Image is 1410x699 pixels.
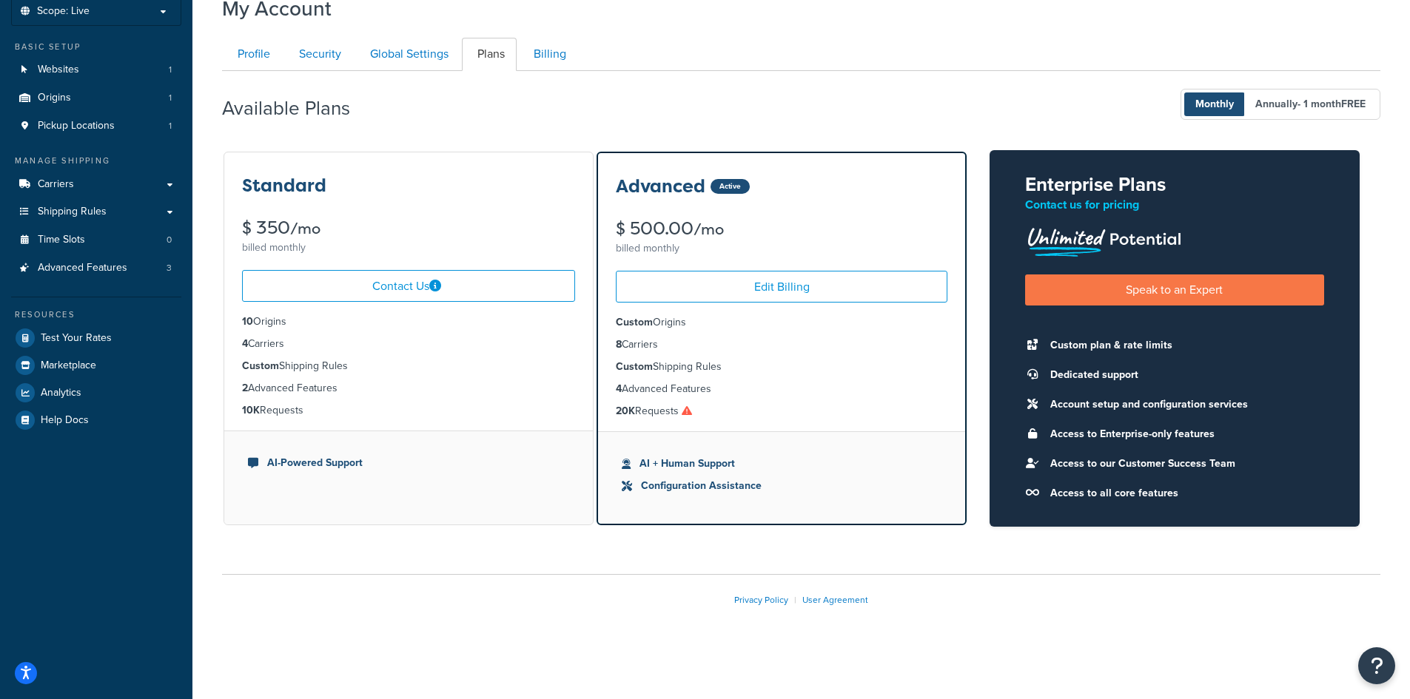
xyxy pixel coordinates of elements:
[462,38,517,71] a: Plans
[242,380,575,396] li: Advanced Features
[1341,96,1366,112] b: FREE
[38,206,107,218] span: Shipping Rules
[694,219,724,240] small: /mo
[242,358,575,374] li: Shipping Rules
[11,112,181,140] a: Pickup Locations 1
[11,308,181,321] div: Resources
[1358,647,1395,684] button: Open Resource Center
[37,5,90,18] span: Scope: Live
[11,84,181,112] li: Origins
[1043,424,1248,445] li: Access to Enterprise-only features
[11,155,181,167] div: Manage Shipping
[169,92,172,104] span: 1
[1025,274,1324,305] a: Speak to an Expert
[38,262,127,274] span: Advanced Features
[41,359,96,372] span: Marketplace
[38,64,79,76] span: Websites
[11,407,181,433] a: Help Docs
[518,38,578,71] a: Billing
[11,112,181,140] li: Pickup Locations
[734,593,788,607] a: Privacy Policy
[616,314,947,331] li: Origins
[616,337,622,352] strong: 8
[11,254,181,282] li: Advanced Features
[616,381,622,396] strong: 4
[167,262,172,274] span: 3
[242,336,575,352] li: Carriers
[222,38,282,71] a: Profile
[169,64,172,76] span: 1
[11,56,181,84] a: Websites 1
[248,455,569,471] li: AI-Powered Support
[11,254,181,282] a: Advanced Features 3
[616,359,653,374] strong: Custom
[167,234,172,246] span: 0
[242,402,260,418] strong: 10K
[242,176,326,195] h3: Standard
[11,226,181,254] li: Time Slots
[794,593,796,607] span: |
[222,98,372,119] h2: Available Plans
[616,403,635,419] strong: 20K
[38,178,74,191] span: Carriers
[616,271,947,303] a: Edit Billing
[622,456,941,472] li: AI + Human Support
[11,84,181,112] a: Origins 1
[616,381,947,397] li: Advanced Features
[242,402,575,419] li: Requests
[41,414,89,427] span: Help Docs
[38,120,115,132] span: Pickup Locations
[1043,453,1248,474] li: Access to our Customer Success Team
[38,92,71,104] span: Origins
[242,358,279,374] strong: Custom
[242,237,575,258] div: billed monthly
[242,219,575,237] div: $ 350
[1043,483,1248,504] li: Access to all core features
[41,332,112,345] span: Test Your Rates
[802,593,868,607] a: User Agreement
[616,337,947,353] li: Carriers
[1043,365,1248,385] li: Dedicated support
[242,314,575,330] li: Origins
[242,336,248,351] strong: 4
[38,234,85,246] span: Time Slots
[11,325,181,351] a: Test Your Rates
[1181,89,1380,120] button: Monthly Annually- 1 monthFREE
[242,270,575,302] a: Contact Us
[11,56,181,84] li: Websites
[1025,223,1182,257] img: Unlimited Potential
[711,179,750,194] div: Active
[1297,96,1366,112] span: - 1 month
[11,171,181,198] a: Carriers
[622,478,941,494] li: Configuration Assistance
[242,380,248,396] strong: 2
[11,352,181,379] a: Marketplace
[11,198,181,226] a: Shipping Rules
[1025,174,1324,195] h2: Enterprise Plans
[616,403,947,419] li: Requests
[616,359,947,375] li: Shipping Rules
[283,38,353,71] a: Security
[11,379,181,406] a: Analytics
[1244,92,1377,116] span: Annually
[355,38,460,71] a: Global Settings
[11,226,181,254] a: Time Slots 0
[1043,394,1248,415] li: Account setup and configuration services
[616,314,653,330] strong: Custom
[1184,92,1245,116] span: Monthly
[1025,195,1324,215] p: Contact us for pricing
[616,177,705,196] h3: Advanced
[616,238,947,259] div: billed monthly
[616,220,947,238] div: $ 500.00
[290,218,320,239] small: /mo
[1043,335,1248,356] li: Custom plan & rate limits
[11,41,181,53] div: Basic Setup
[169,120,172,132] span: 1
[41,387,81,399] span: Analytics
